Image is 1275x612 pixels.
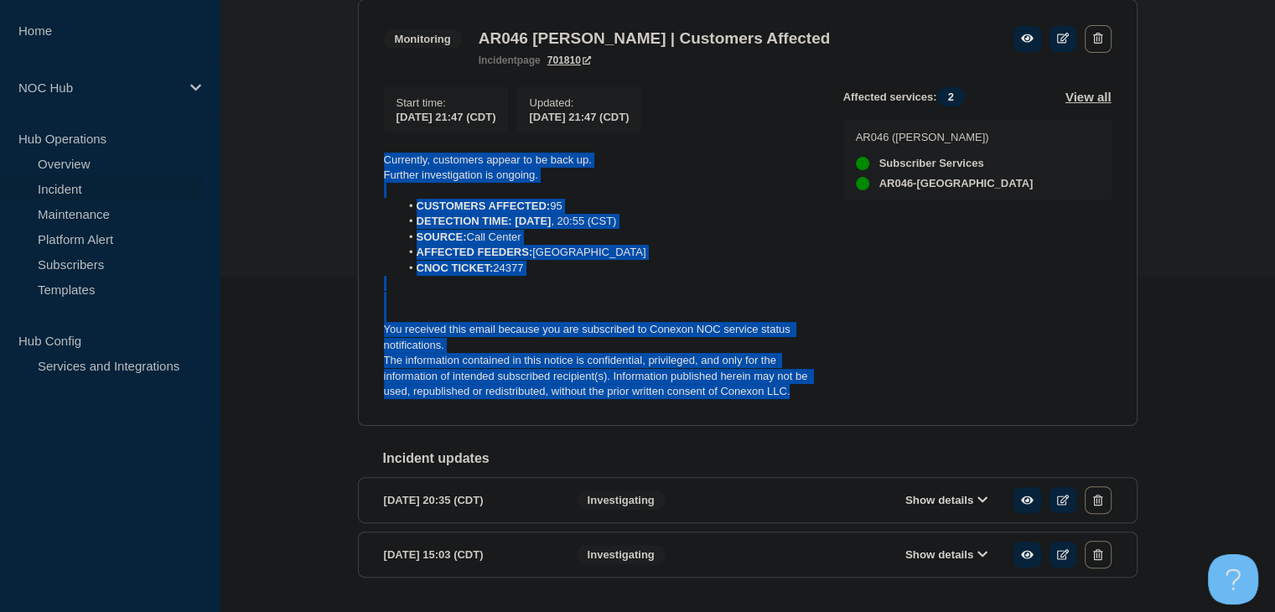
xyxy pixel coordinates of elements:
[529,109,629,123] div: [DATE] 21:47 (CDT)
[879,157,984,170] span: Subscriber Services
[18,80,179,95] p: NOC Hub
[479,54,517,66] span: incident
[396,96,496,109] p: Start time :
[1208,554,1258,604] iframe: Help Scout Beacon - Open
[547,54,591,66] a: 701810
[400,230,816,245] li: Call Center
[396,111,496,123] span: [DATE] 21:47 (CDT)
[479,29,831,48] h3: AR046 [PERSON_NAME] | Customers Affected
[384,486,552,514] div: [DATE] 20:35 (CDT)
[937,87,965,106] span: 2
[400,261,816,276] li: 24377
[400,199,816,214] li: 95
[900,547,993,562] button: Show details
[900,493,993,507] button: Show details
[856,177,869,190] div: up
[417,262,494,274] strong: CNOC TICKET:
[384,353,816,399] p: The information contained in this notice is confidential, privileged, and only for the informatio...
[479,54,541,66] p: page
[843,87,973,106] span: Affected services:
[384,168,816,183] p: Further investigation is ongoing.
[384,541,552,568] div: [DATE] 15:03 (CDT)
[400,214,816,229] li: , 20:55 (CST)
[529,96,629,109] p: Updated :
[1065,87,1112,106] button: View all
[384,322,816,353] p: You received this email because you are subscribed to Conexon NOC service status notifications.
[577,490,666,510] span: Investigating
[856,157,869,170] div: up
[400,245,816,260] li: [GEOGRAPHIC_DATA]
[417,231,467,243] strong: SOURCE:
[384,29,462,49] span: Monitoring
[383,451,1138,466] h2: Incident updates
[879,177,1034,190] span: AR046-[GEOGRAPHIC_DATA]
[856,131,1034,143] p: AR046 ([PERSON_NAME])
[384,153,816,168] p: Currently, customers appear to be back up.
[417,200,551,212] strong: CUSTOMERS AFFECTED:
[577,545,666,564] span: Investigating
[417,246,533,258] strong: AFFECTED FEEDERS:
[417,215,552,227] strong: DETECTION TIME: [DATE]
